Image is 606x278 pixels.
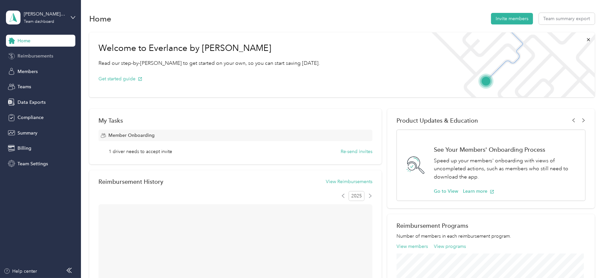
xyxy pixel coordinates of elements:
span: Member Onboarding [108,132,155,139]
h1: Welcome to Everlance by [PERSON_NAME] [98,43,320,54]
button: Go to View [434,188,458,195]
button: View Reimbursements [326,178,372,185]
p: Read our step-by-[PERSON_NAME] to get started on your own, so you can start saving [DATE]. [98,59,320,67]
h2: Reimbursement History [98,178,163,185]
iframe: Everlance-gr Chat Button Frame [569,241,606,278]
img: Welcome to everlance [425,32,594,97]
span: Data Exports [18,99,46,106]
span: Product Updates & Education [397,117,478,124]
span: Reimbursements [18,53,53,60]
p: Number of members in each reimbursement program. [397,233,585,240]
span: Compliance [18,114,44,121]
p: Speed up your members' onboarding with views of uncompleted actions, such as members who still ne... [434,157,578,181]
div: [PERSON_NAME] Beverage Company [24,11,65,18]
button: Team summary export [539,13,595,24]
span: 1 driver needs to accept invite [109,148,172,155]
span: Members [18,68,38,75]
h1: Home [89,15,111,22]
span: Home [18,37,30,44]
span: Billing [18,145,31,152]
div: My Tasks [98,117,372,124]
span: Summary [18,130,37,137]
h2: Reimbursement Programs [397,222,585,229]
button: Learn more [463,188,494,195]
div: Team dashboard [24,20,54,24]
span: Teams [18,83,31,90]
button: Re-send invites [341,148,372,155]
span: 2025 [349,191,364,201]
h1: See Your Members' Onboarding Process [434,146,578,153]
span: Team Settings [18,160,48,167]
button: Help center [4,268,37,275]
button: View programs [434,243,466,250]
button: View members [397,243,428,250]
button: Get started guide [98,75,142,82]
button: Invite members [491,13,533,24]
